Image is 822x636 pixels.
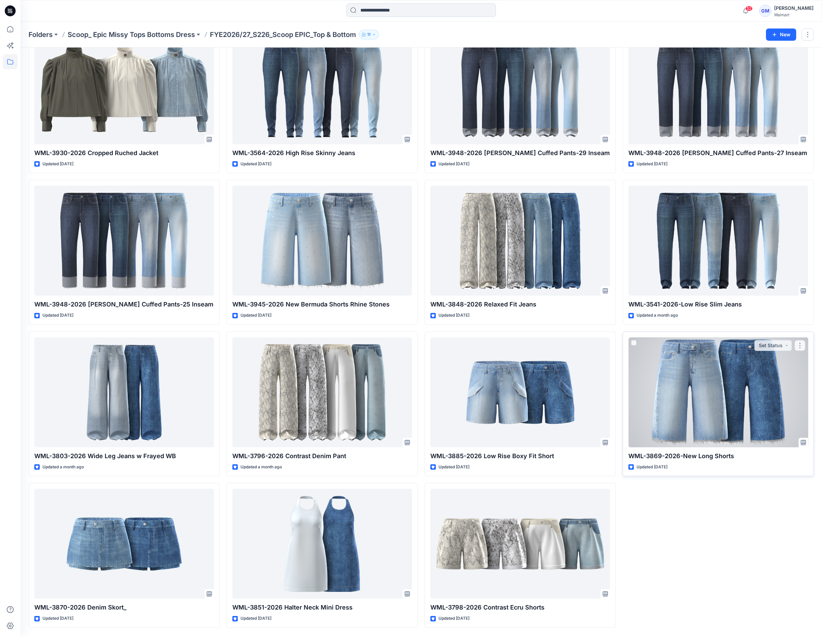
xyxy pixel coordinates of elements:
[34,34,214,144] a: WML-3930-2026 Cropped Ruched Jacket
[628,34,808,144] a: WML-3948-2026 Benton Cuffed Pants-27 Inseam
[637,312,678,319] p: Updated a month ago
[774,12,814,17] div: Walmart
[34,186,214,296] a: WML-3948-2026 Benton Cuffed Pants-25 Inseam
[42,615,73,622] p: Updated [DATE]
[232,186,412,296] a: WML-3945-2026 New Bermuda Shorts Rhine Stones
[232,489,412,599] a: WML-3851-2026 Halter Neck Mini Dress
[766,29,796,41] button: New
[240,464,282,471] p: Updated a month ago
[34,300,214,309] p: WML-3948-2026 [PERSON_NAME] Cuffed Pants-25 Inseam
[367,31,371,38] p: 11
[430,337,610,447] a: WML-3885-2026 Low Rise Boxy Fit Short
[42,464,84,471] p: Updated a month ago
[439,161,469,168] p: Updated [DATE]
[430,148,610,158] p: WML-3948-2026 [PERSON_NAME] Cuffed Pants-29 Inseam
[774,4,814,12] div: [PERSON_NAME]
[68,30,195,39] a: Scoop_ Epic Missy Tops Bottoms Dress
[34,489,214,599] a: WML-3870-2026 Denim Skort_
[232,603,412,612] p: WML-3851-2026 Halter Neck Mini Dress
[430,34,610,144] a: WML-3948-2026 Benton Cuffed Pants-29 Inseam
[628,451,808,461] p: WML-3869-2026-New Long Shorts
[34,148,214,158] p: WML-3930-2026 Cropped Ruched Jacket
[240,312,271,319] p: Updated [DATE]
[42,161,73,168] p: Updated [DATE]
[628,148,808,158] p: WML-3948-2026 [PERSON_NAME] Cuffed Pants-27 Inseam
[232,34,412,144] a: WML-3564-2026 High Rise Skinny Jeans
[240,615,271,622] p: Updated [DATE]
[637,464,667,471] p: Updated [DATE]
[359,30,379,39] button: 11
[232,300,412,309] p: WML-3945-2026 New Bermuda Shorts Rhine Stones
[240,161,271,168] p: Updated [DATE]
[628,186,808,296] a: WML-3541-2026-Low Rise Slim Jeans
[29,30,53,39] a: Folders
[628,300,808,309] p: WML-3541-2026-Low Rise Slim Jeans
[210,30,356,39] p: FYE2026/27_S226_Scoop EPIC_Top & Bottom
[232,337,412,447] a: WML-3796-2026 Contrast Denim Pant
[430,603,610,612] p: WML-3798-2026 Contrast Ecru Shorts
[430,451,610,461] p: WML-3885-2026 Low Rise Boxy Fit Short
[34,451,214,461] p: WML-3803-2026 Wide Leg Jeans w Frayed WB
[430,300,610,309] p: WML-3848-2026 Relaxed Fit Jeans
[430,186,610,296] a: WML-3848-2026 Relaxed Fit Jeans
[439,464,469,471] p: Updated [DATE]
[759,5,771,17] div: GM
[42,312,73,319] p: Updated [DATE]
[745,6,753,11] span: 52
[34,603,214,612] p: WML-3870-2026 Denim Skort_
[439,615,469,622] p: Updated [DATE]
[628,337,808,447] a: WML-3869-2026-New Long Shorts
[232,148,412,158] p: WML-3564-2026 High Rise Skinny Jeans
[439,312,469,319] p: Updated [DATE]
[232,451,412,461] p: WML-3796-2026 Contrast Denim Pant
[34,337,214,447] a: WML-3803-2026 Wide Leg Jeans w Frayed WB
[430,489,610,599] a: WML-3798-2026 Contrast Ecru Shorts
[637,161,667,168] p: Updated [DATE]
